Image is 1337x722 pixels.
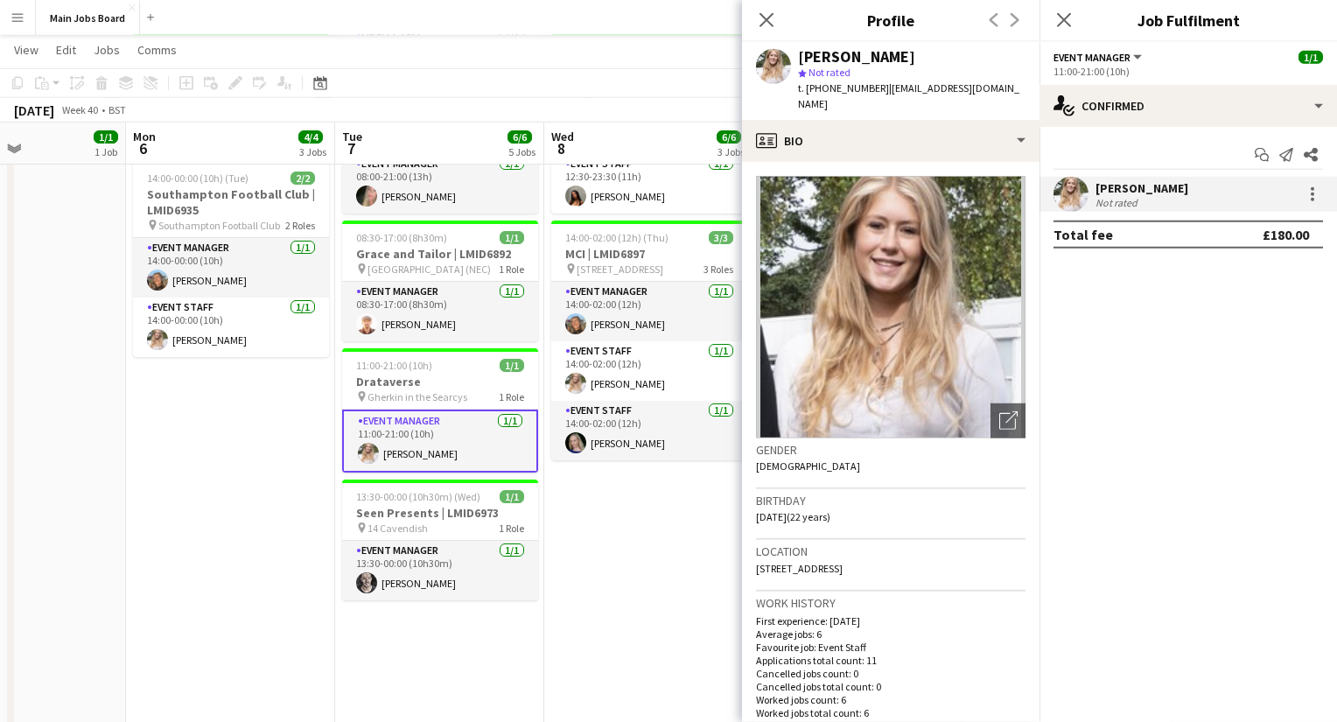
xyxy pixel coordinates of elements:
span: Comms [137,42,177,58]
span: [STREET_ADDRESS] [756,562,843,575]
div: Not rated [1095,196,1141,209]
a: Comms [130,39,184,61]
h3: Location [756,543,1025,559]
app-job-card: 14:00-00:00 (10h) (Tue)2/2Southampton Football Club | LMID6935 Southampton Football Club2 RolesEv... [133,161,329,357]
span: View [14,42,38,58]
p: Applications total count: 11 [756,654,1025,667]
h3: Seen Presents | LMID6973 [342,505,538,521]
a: Jobs [87,39,127,61]
h3: Work history [756,595,1025,611]
span: t. [PHONE_NUMBER] [798,81,889,95]
p: Cancelled jobs total count: 0 [756,680,1025,693]
span: 4/4 [298,130,323,144]
span: 1 Role [499,522,524,535]
div: Open photos pop-in [990,403,1025,438]
img: Crew avatar or photo [756,176,1025,438]
span: 1/1 [500,231,524,244]
span: 14:00-02:00 (12h) (Thu) [565,231,668,244]
div: 3 Jobs [717,145,745,158]
app-card-role: Event Manager1/108:00-21:00 (13h)[PERSON_NAME] [342,154,538,214]
span: 3 Roles [703,263,733,276]
span: Tue [342,129,362,144]
span: 14:00-00:00 (10h) (Tue) [147,172,248,185]
span: [GEOGRAPHIC_DATA] (NEC) [367,263,491,276]
h3: Job Fulfilment [1039,9,1337,32]
span: | [EMAIL_ADDRESS][DOMAIN_NAME] [798,81,1019,110]
div: £180.00 [1263,226,1309,243]
span: Southampton Football Club [158,219,280,232]
app-job-card: 13:30-00:00 (10h30m) (Wed)1/1Seen Presents | LMID6973 14 Cavendish1 RoleEvent Manager1/113:30-00:... [342,480,538,600]
span: 7 [339,138,362,158]
div: BST [108,103,126,116]
button: Event Manager [1053,51,1144,64]
h3: Gender [756,442,1025,458]
div: Bio [742,120,1039,162]
div: 14:00-02:00 (12h) (Thu)3/3MCI | LMID6897 [STREET_ADDRESS]3 RolesEvent Manager1/114:00-02:00 (12h)... [551,221,747,460]
div: Confirmed [1039,85,1337,127]
app-card-role: Event Staff1/112:30-23:30 (11h)[PERSON_NAME] [551,154,747,214]
span: [STREET_ADDRESS] [577,263,663,276]
h3: Profile [742,9,1039,32]
div: [PERSON_NAME] [798,49,915,65]
span: Edit [56,42,76,58]
h3: Birthday [756,493,1025,508]
p: First experience: [DATE] [756,614,1025,627]
span: 11:00-21:00 (10h) [356,359,432,372]
span: 2 Roles [285,219,315,232]
a: View [7,39,45,61]
span: 08:30-17:00 (8h30m) [356,231,447,244]
button: Main Jobs Board [36,1,140,35]
span: Event Manager [1053,51,1130,64]
app-card-role: Event Manager1/114:00-02:00 (12h)[PERSON_NAME] [551,282,747,341]
span: [DATE] (22 years) [756,510,830,523]
span: 1/1 [94,130,118,144]
span: 14 Cavendish [367,522,428,535]
h3: Drataverse [342,374,538,389]
div: 1 Job [94,145,117,158]
span: 1 Role [499,390,524,403]
span: Wed [551,129,574,144]
a: Edit [49,39,83,61]
app-card-role: Event Manager1/111:00-21:00 (10h)[PERSON_NAME] [342,410,538,473]
app-job-card: 11:00-21:00 (10h)1/1Drataverse Gherkin in the Searcys1 RoleEvent Manager1/111:00-21:00 (10h)[PERS... [342,348,538,473]
app-job-card: 08:30-17:00 (8h30m)1/1Grace and Tailor | LMID6892 [GEOGRAPHIC_DATA] (NEC)1 RoleEvent Manager1/108... [342,221,538,341]
div: 3 Jobs [299,145,326,158]
span: 2/2 [290,172,315,185]
h3: Southampton Football Club | LMID6935 [133,186,329,218]
app-card-role: Event Manager1/108:30-17:00 (8h30m)[PERSON_NAME] [342,282,538,341]
app-card-role: Event Manager1/114:00-00:00 (10h)[PERSON_NAME] [133,238,329,298]
h3: Grace and Tailor | LMID6892 [342,246,538,262]
p: Worked jobs total count: 6 [756,706,1025,719]
span: 6/6 [507,130,532,144]
span: 1/1 [500,359,524,372]
h3: MCI | LMID6897 [551,246,747,262]
span: 1/1 [500,490,524,503]
div: [PERSON_NAME] [1095,180,1188,196]
app-card-role: Event Staff1/114:00-02:00 (12h)[PERSON_NAME] [551,341,747,401]
span: 13:30-00:00 (10h30m) (Wed) [356,490,480,503]
app-card-role: Event Manager1/113:30-00:00 (10h30m)[PERSON_NAME] [342,541,538,600]
div: [DATE] [14,102,54,119]
span: 1/1 [1298,51,1323,64]
span: 6 [130,138,156,158]
div: Total fee [1053,226,1113,243]
div: 5 Jobs [508,145,535,158]
span: Gherkin in the Searcys [367,390,467,403]
span: Not rated [808,66,850,79]
app-card-role: Event Staff1/114:00-00:00 (10h)[PERSON_NAME] [133,298,329,357]
span: 1 Role [499,263,524,276]
span: Jobs [94,42,120,58]
span: Week 40 [58,103,101,116]
p: Cancelled jobs count: 0 [756,667,1025,680]
p: Favourite job: Event Staff [756,641,1025,654]
span: 8 [549,138,574,158]
span: 6/6 [717,130,741,144]
span: 3/3 [709,231,733,244]
p: Worked jobs count: 6 [756,693,1025,706]
app-card-role: Event Staff1/114:00-02:00 (12h)[PERSON_NAME] [551,401,747,460]
p: Average jobs: 6 [756,627,1025,641]
span: Mon [133,129,156,144]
